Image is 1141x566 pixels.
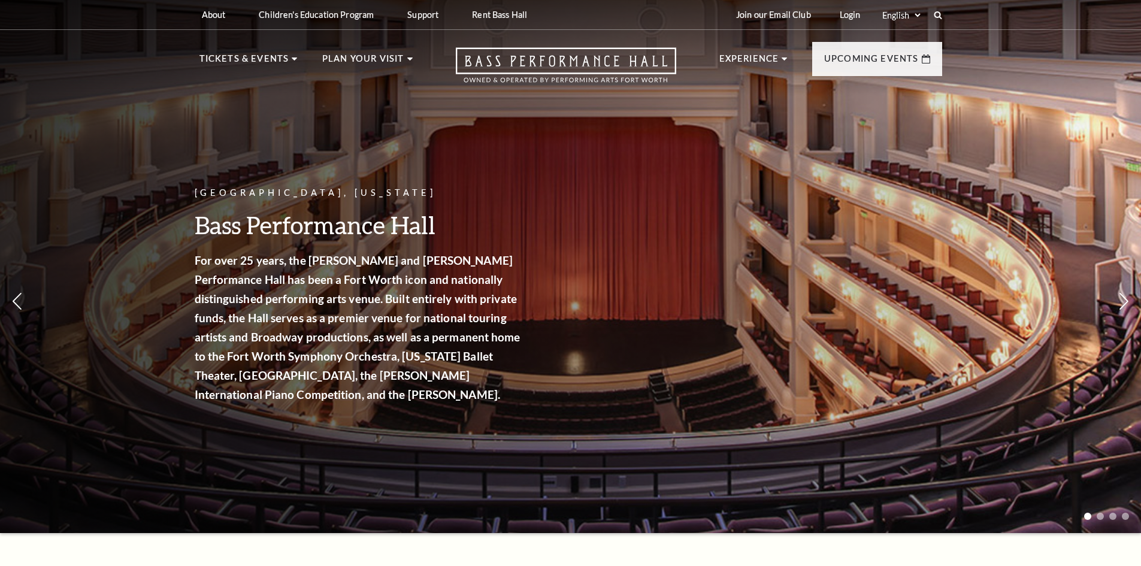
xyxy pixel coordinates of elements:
[322,52,404,73] p: Plan Your Visit
[472,10,527,20] p: Rent Bass Hall
[202,10,226,20] p: About
[880,10,922,21] select: Select:
[199,52,289,73] p: Tickets & Events
[407,10,438,20] p: Support
[195,253,520,401] strong: For over 25 years, the [PERSON_NAME] and [PERSON_NAME] Performance Hall has been a Fort Worth ico...
[195,186,524,201] p: [GEOGRAPHIC_DATA], [US_STATE]
[259,10,374,20] p: Children's Education Program
[719,52,779,73] p: Experience
[195,210,524,240] h3: Bass Performance Hall
[824,52,919,73] p: Upcoming Events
